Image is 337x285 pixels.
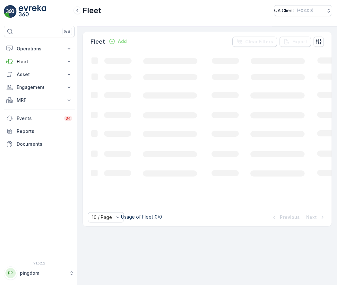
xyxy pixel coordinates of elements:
[17,84,62,91] p: Engagement
[91,37,105,46] p: Fleet
[20,270,66,276] p: pingdom
[245,39,273,45] p: Clear Filters
[82,5,101,16] p: Fleet
[4,81,75,94] button: Engagement
[4,125,75,138] a: Reports
[4,266,75,280] button: PPpingdom
[17,141,72,147] p: Documents
[5,268,16,278] div: PP
[4,5,17,18] img: logo
[17,46,62,52] p: Operations
[106,38,129,45] button: Add
[280,37,311,47] button: Export
[121,214,162,220] p: Usage of Fleet : 0/0
[4,138,75,151] a: Documents
[17,71,62,78] p: Asset
[4,42,75,55] button: Operations
[19,5,46,18] img: logo_light-DOdMpM7g.png
[4,112,75,125] a: Events34
[17,115,60,122] p: Events
[4,261,75,265] span: v 1.52.2
[270,213,300,221] button: Previous
[292,39,307,45] p: Export
[306,214,317,220] p: Next
[280,214,300,220] p: Previous
[4,94,75,107] button: MRF
[274,5,332,16] button: QA Client(+03:00)
[17,58,62,65] p: Fleet
[65,116,71,121] p: 34
[17,128,72,134] p: Reports
[232,37,277,47] button: Clear Filters
[274,7,294,14] p: QA Client
[306,213,326,221] button: Next
[297,8,313,13] p: ( +03:00 )
[4,55,75,68] button: Fleet
[17,97,62,103] p: MRF
[118,38,127,45] p: Add
[64,29,70,34] p: ⌘B
[4,68,75,81] button: Asset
